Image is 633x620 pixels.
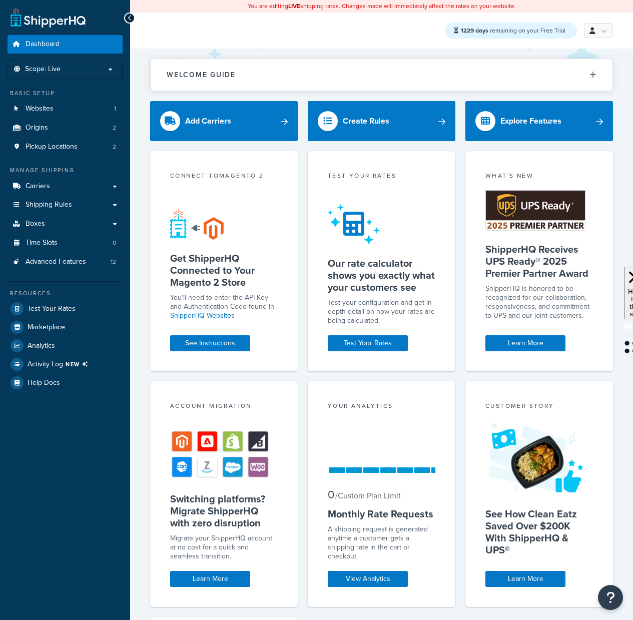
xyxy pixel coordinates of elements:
[185,114,231,128] div: Add Carriers
[8,215,123,233] a: Boxes
[170,209,224,240] img: connect-shq-magento-24cdf84b.svg
[26,105,54,113] span: Websites
[28,379,60,387] span: Help Docs
[26,182,50,191] span: Carriers
[167,71,236,79] h2: Welcome Guide
[8,355,123,373] a: Activity LogNEW
[170,493,278,529] h5: Switching platforms? Migrate ShipperHQ with zero disruption
[114,105,116,113] span: 1
[8,138,123,156] li: Pickup Locations
[485,171,593,183] div: What's New
[8,355,123,373] li: [object Object]
[170,171,278,183] div: Connect to Magento 2
[485,571,565,587] a: Learn More
[8,318,123,336] a: Marketplace
[465,101,613,141] a: Explore Features
[485,243,593,279] h5: ShipperHQ Receives UPS Ready® 2025 Premier Partner Award
[8,100,123,118] li: Websites
[170,310,235,321] a: ShipperHQ Websites
[485,508,593,556] h5: See How Clean Eatz Saved Over $200K With ShipperHQ & UPS®
[8,89,123,98] div: Basic Setup
[461,26,565,35] span: remaining on your Free Trial
[328,298,435,325] div: Test your configuration and get in-depth detail on how your rates are being calculated.
[328,257,435,293] h5: Our rate calculator shows you exactly what your customers see
[8,119,123,137] a: Origins2
[461,26,488,35] strong: 1229 days
[500,114,561,128] div: Explore Features
[170,571,250,587] a: Learn More
[8,337,123,355] a: Analytics
[8,166,123,175] div: Manage Shipping
[170,401,278,413] div: Account Migration
[26,239,58,247] span: Time Slots
[8,374,123,392] a: Help Docs
[170,293,278,320] p: You'll need to enter the API Key and Authentication Code found in
[170,252,278,288] h5: Get ShipperHQ Connected to Your Magento 2 Store
[328,486,334,503] span: 0
[26,220,45,228] span: Boxes
[26,40,60,49] span: Dashboard
[328,571,408,587] a: View Analytics
[328,525,435,561] div: A shipping request is generated anytime a customer gets a shipping rate in the cart or checkout.
[28,305,76,313] span: Test Your Rates
[8,300,123,318] a: Test Your Rates
[8,119,123,137] li: Origins
[28,358,92,371] span: Activity Log
[26,143,78,151] span: Pickup Locations
[28,323,65,332] span: Marketplace
[150,101,298,141] a: Add Carriers
[26,201,72,209] span: Shipping Rules
[8,138,123,156] a: Pickup Locations2
[8,253,123,271] li: Advanced Features
[335,490,401,501] small: / Custom Plan Limit
[8,253,123,271] a: Advanced Features12
[111,258,116,266] span: 12
[25,65,61,74] span: Scope: Live
[8,289,123,298] div: Resources
[26,124,48,132] span: Origins
[288,2,300,11] b: LIVE
[8,35,123,54] a: Dashboard
[113,143,116,151] span: 2
[485,335,565,351] a: Learn More
[26,258,86,266] span: Advanced Features
[8,177,123,196] a: Carriers
[598,585,623,610] button: Open Resource Center
[113,124,116,132] span: 2
[170,534,278,561] div: Migrate your ShipperHQ account at no cost for a quick and seamless transition.
[328,401,435,413] div: Your Analytics
[485,401,593,413] div: Customer Story
[8,196,123,214] a: Shipping Rules
[328,335,408,351] a: Test Your Rates
[8,234,123,252] li: Time Slots
[28,342,55,350] span: Analytics
[308,101,455,141] a: Create Rules
[113,239,116,247] span: 0
[8,234,123,252] a: Time Slots0
[66,360,92,368] span: NEW
[328,171,435,183] div: Test your rates
[8,100,123,118] a: Websites1
[485,284,593,320] p: ShipperHQ is honored to be recognized for our collaboration, responsiveness, and commitment to UP...
[151,59,612,91] button: Welcome Guide
[170,335,250,351] a: See Instructions
[343,114,389,128] div: Create Rules
[328,508,435,520] h5: Monthly Rate Requests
